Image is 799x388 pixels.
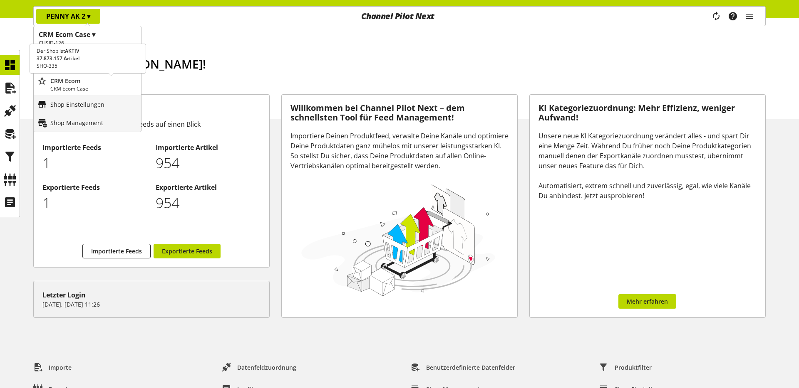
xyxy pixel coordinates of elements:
div: Importiere Deinen Produktfeed, verwalte Deine Kanäle und optimiere Deine Produktdaten ganz mühelo... [290,131,509,171]
span: Benutzerdefinierte Datenfelder [426,363,515,372]
h3: Willkommen bei Channel Pilot Next – dem schnellsten Tool für Feed Management! [290,103,509,122]
a: Importe [27,360,78,375]
span: Exportierte Feeds [162,247,212,255]
h3: KI Kategoriezuordnung: Mehr Effizienz, weniger Aufwand! [538,103,757,122]
a: Mehr erfahren [618,294,676,309]
p: PENNY AK 2 [46,11,90,21]
p: 954 [156,192,260,214]
p: 1 [42,152,147,174]
h2: CUSID-126 [39,39,136,47]
a: Produktfilter [593,360,658,375]
p: CRM Ecom [50,76,138,85]
h2: Importierte Feeds [42,142,147,152]
h1: CRM Ecom Case ▾ [39,29,136,39]
nav: main navigation [33,6,766,26]
div: Unsere neue KI Kategoriezuordnung verändert alles - und spart Dir eine Menge Zeit. Während Du frü... [538,131,757,201]
a: Datenfeldzuordnung [215,360,303,375]
div: Alle Informationen zu Deinen Feeds auf einen Blick [42,119,261,129]
span: Mehr erfahren [627,297,668,306]
p: Shop Management [50,118,103,127]
span: Datenfeldzuordnung [237,363,296,372]
span: Importe [49,363,72,372]
span: Produktfilter [615,363,652,372]
a: Shop Einstellungen [34,95,141,113]
a: Importierte Feeds [82,244,151,258]
span: Importierte Feeds [91,247,142,255]
p: 954 [156,152,260,174]
span: ▾ [87,12,90,21]
a: Exportierte Feeds [154,244,221,258]
p: CRM Ecom Case [50,85,138,93]
a: Shop Management [34,113,141,132]
h2: Exportierte Artikel [156,182,260,192]
a: Benutzerdefinierte Datenfelder [404,360,522,375]
h3: Feed-Übersicht [42,103,261,116]
h2: [DATE] ist der [DATE] [46,76,766,86]
img: 78e1b9dcff1e8392d83655fcfc870417.svg [299,181,498,298]
h2: Importierte Artikel [156,142,260,152]
p: Shop Einstellungen [50,100,104,109]
h2: Exportierte Feeds [42,182,147,192]
p: [DATE], [DATE] 11:26 [42,300,261,309]
div: Letzter Login [42,290,261,300]
p: 1 [42,192,147,214]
